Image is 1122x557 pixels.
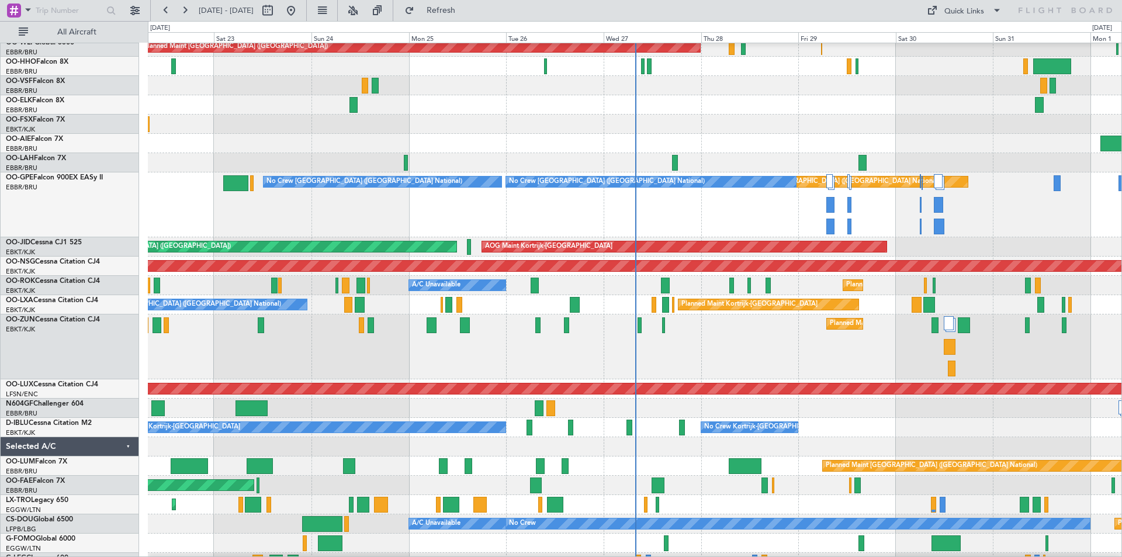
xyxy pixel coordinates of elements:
a: OO-JIDCessna CJ1 525 [6,239,82,246]
span: [DATE] - [DATE] [199,5,254,16]
span: OO-ZUN [6,316,35,323]
a: OO-FAEFalcon 7X [6,478,65,485]
span: OO-GPE [6,174,33,181]
div: No Crew [GEOGRAPHIC_DATA] ([GEOGRAPHIC_DATA] National) [266,173,462,191]
a: EBKT/KJK [6,125,35,134]
a: OO-NSGCessna Citation CJ4 [6,258,100,265]
div: Planned Maint Kortrijk-[GEOGRAPHIC_DATA] [830,315,966,333]
a: EBBR/BRU [6,486,37,495]
a: EBKT/KJK [6,248,35,257]
a: EBBR/BRU [6,164,37,172]
button: Quick Links [921,1,1007,20]
div: Tue 26 [506,32,604,43]
input: Trip Number [36,2,103,19]
a: D-IBLUCessna Citation M2 [6,420,92,427]
span: LX-TRO [6,497,31,504]
button: Refresh [399,1,469,20]
a: LFPB/LBG [6,525,36,534]
div: Sat 30 [896,32,993,43]
a: EBKT/KJK [6,325,35,334]
span: Refresh [417,6,466,15]
div: Fri 29 [798,32,896,43]
span: OO-FAE [6,478,33,485]
span: OO-AIE [6,136,31,143]
a: OO-FSXFalcon 7X [6,116,65,123]
a: EBKT/KJK [6,306,35,314]
span: OO-JID [6,239,30,246]
span: OO-ROK [6,278,35,285]
div: A/C Unavailable [412,276,460,294]
a: EBKT/KJK [6,267,35,276]
div: Planned Maint [GEOGRAPHIC_DATA] ([GEOGRAPHIC_DATA]) [144,38,328,56]
a: OO-ELKFalcon 8X [6,97,64,104]
a: OO-HHOFalcon 8X [6,58,68,65]
span: OO-ELK [6,97,32,104]
span: OO-FSX [6,116,33,123]
a: EBKT/KJK [6,286,35,295]
span: D-IBLU [6,420,29,427]
span: OO-LUM [6,458,35,465]
div: Quick Links [944,6,984,18]
div: [DATE] [1092,23,1112,33]
a: OO-LUMFalcon 7X [6,458,67,465]
div: Planned Maint [GEOGRAPHIC_DATA] ([GEOGRAPHIC_DATA] National) [826,457,1037,475]
a: EBBR/BRU [6,467,37,476]
a: OO-ZUNCessna Citation CJ4 [6,316,100,323]
div: [DATE] [150,23,170,33]
div: Fri 22 [117,32,214,43]
a: OO-VSFFalcon 8X [6,78,65,85]
span: All Aircraft [30,28,123,36]
div: AOG Maint Kortrijk-[GEOGRAPHIC_DATA] [485,238,612,255]
a: OO-AIEFalcon 7X [6,136,63,143]
div: A/C Unavailable [412,515,460,532]
a: EBBR/BRU [6,409,37,418]
div: No Crew [GEOGRAPHIC_DATA] ([GEOGRAPHIC_DATA] National) [509,173,705,191]
a: CS-DOUGlobal 6500 [6,516,73,523]
a: N604GFChallenger 604 [6,400,84,407]
span: G-FOMO [6,535,36,542]
span: CS-DOU [6,516,33,523]
div: A/C Unavailable [GEOGRAPHIC_DATA] ([GEOGRAPHIC_DATA] National) [64,296,281,313]
a: EBBR/BRU [6,183,37,192]
button: All Aircraft [13,23,127,41]
a: EBBR/BRU [6,67,37,76]
div: Wed 27 [604,32,701,43]
a: EBBR/BRU [6,48,37,57]
span: OO-VSF [6,78,33,85]
span: OO-LXA [6,297,33,304]
span: OO-NSG [6,258,35,265]
a: OO-GPEFalcon 900EX EASy II [6,174,103,181]
a: EBKT/KJK [6,428,35,437]
div: Sat 23 [214,32,311,43]
a: OO-LUXCessna Citation CJ4 [6,381,98,388]
a: EBBR/BRU [6,144,37,153]
div: Sun 24 [311,32,409,43]
a: G-FOMOGlobal 6000 [6,535,75,542]
div: Planned Maint Kortrijk-[GEOGRAPHIC_DATA] [846,276,982,294]
div: Sun 31 [993,32,1090,43]
a: EGGW/LTN [6,544,41,553]
a: EGGW/LTN [6,506,41,514]
span: OO-LAH [6,155,34,162]
a: OO-LAHFalcon 7X [6,155,66,162]
div: Mon 25 [409,32,507,43]
span: OO-LUX [6,381,33,388]
a: OO-ROKCessna Citation CJ4 [6,278,100,285]
a: OO-LXACessna Citation CJ4 [6,297,98,304]
a: EBBR/BRU [6,106,37,115]
div: No Crew Kortrijk-[GEOGRAPHIC_DATA] [120,418,240,436]
a: LX-TROLegacy 650 [6,497,68,504]
span: N604GF [6,400,33,407]
a: EBBR/BRU [6,87,37,95]
div: No Crew [509,515,536,532]
div: Planned Maint Kortrijk-[GEOGRAPHIC_DATA] [681,296,818,313]
a: LFSN/ENC [6,390,38,399]
span: OO-HHO [6,58,36,65]
div: No Crew Kortrijk-[GEOGRAPHIC_DATA] [704,418,825,436]
div: Thu 28 [701,32,799,43]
